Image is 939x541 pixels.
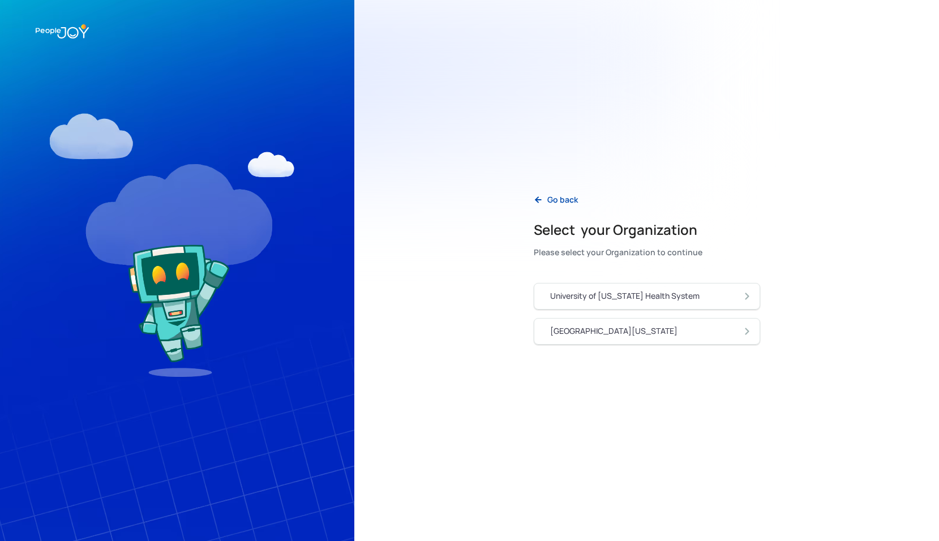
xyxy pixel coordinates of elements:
a: [GEOGRAPHIC_DATA][US_STATE] [534,318,760,345]
div: Please select your Organization to continue [534,244,702,260]
div: [GEOGRAPHIC_DATA][US_STATE] [550,325,678,337]
h2: Select your Organization [534,221,702,239]
div: University of [US_STATE] Health System [550,290,700,302]
a: Go back [525,188,587,212]
div: Go back [547,194,578,205]
a: University of [US_STATE] Health System [534,283,760,310]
